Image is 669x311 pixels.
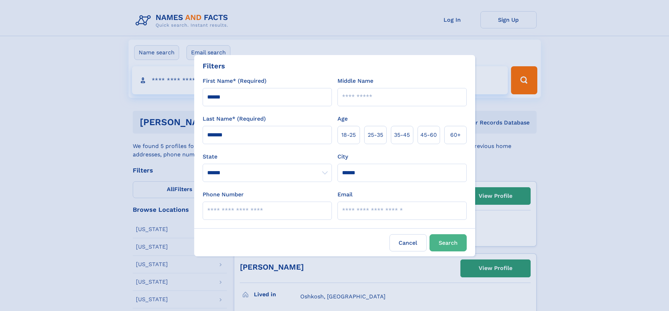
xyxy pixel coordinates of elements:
button: Search [429,234,467,251]
label: State [203,153,332,161]
span: 60+ [450,131,461,139]
label: First Name* (Required) [203,77,267,85]
label: Last Name* (Required) [203,115,266,123]
label: Cancel [389,234,427,251]
span: 35‑45 [394,131,410,139]
label: City [337,153,348,161]
div: Filters [203,61,225,71]
label: Phone Number [203,190,244,199]
span: 45‑60 [420,131,437,139]
label: Middle Name [337,77,373,85]
label: Age [337,115,348,123]
label: Email [337,190,353,199]
span: 25‑35 [368,131,383,139]
span: 18‑25 [341,131,356,139]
